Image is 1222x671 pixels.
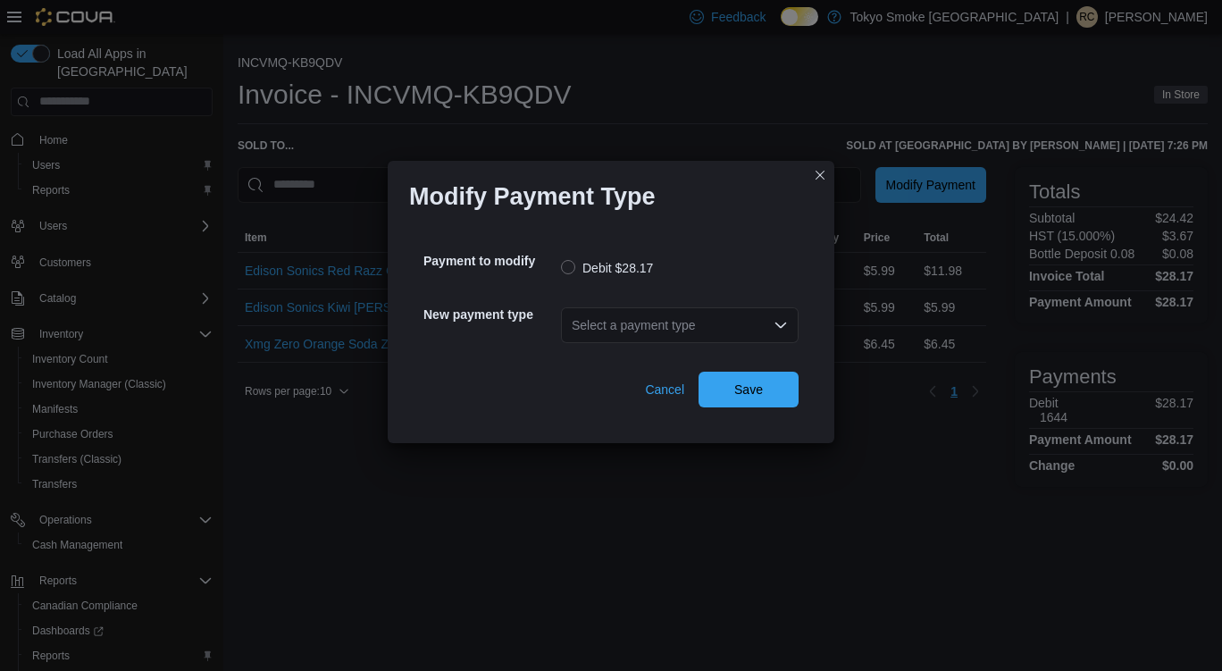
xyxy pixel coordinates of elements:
button: Cancel [638,372,691,407]
h5: Payment to modify [423,243,557,279]
button: Open list of options [774,318,788,332]
button: Closes this modal window [809,164,831,186]
label: Debit $28.17 [561,257,653,279]
span: Cancel [645,381,684,398]
span: Save [734,381,763,398]
h1: Modify Payment Type [409,182,656,211]
button: Save [699,372,799,407]
h5: New payment type [423,297,557,332]
input: Accessible screen reader label [572,315,573,336]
